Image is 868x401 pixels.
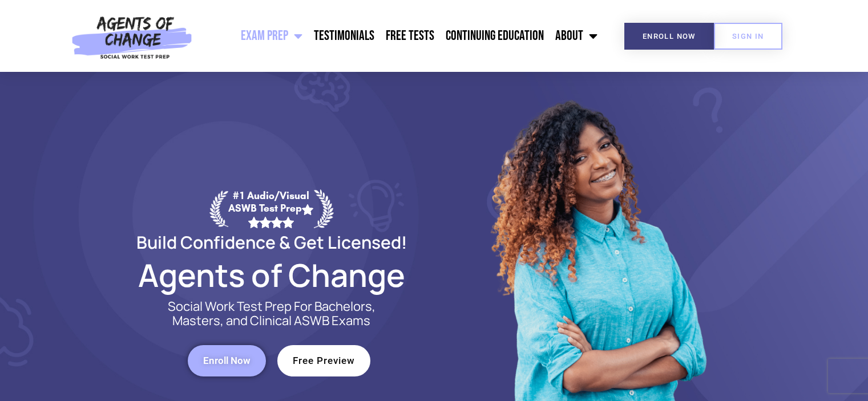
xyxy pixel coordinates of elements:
[714,23,782,50] a: SIGN IN
[235,22,308,50] a: Exam Prep
[109,234,434,250] h2: Build Confidence & Get Licensed!
[550,22,603,50] a: About
[155,299,389,328] p: Social Work Test Prep For Bachelors, Masters, and Clinical ASWB Exams
[198,22,603,50] nav: Menu
[732,33,764,40] span: SIGN IN
[293,356,355,366] span: Free Preview
[440,22,550,50] a: Continuing Education
[277,345,370,376] a: Free Preview
[380,22,440,50] a: Free Tests
[228,189,314,228] div: #1 Audio/Visual ASWB Test Prep
[109,262,434,288] h2: Agents of Change
[203,356,251,366] span: Enroll Now
[188,345,266,376] a: Enroll Now
[308,22,380,50] a: Testimonials
[624,23,714,50] a: Enroll Now
[643,33,696,40] span: Enroll Now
